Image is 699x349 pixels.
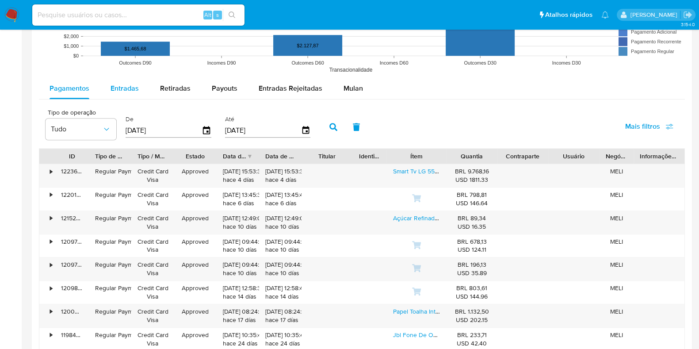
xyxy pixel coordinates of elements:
a: Sair [683,10,692,19]
input: Pesquise usuários ou casos... [32,9,244,21]
span: Alt [204,11,211,19]
p: magno.ferreira@mercadopago.com.br [630,11,680,19]
span: s [216,11,219,19]
button: search-icon [223,9,241,21]
a: Notificações [601,11,609,19]
span: Atalhos rápidos [545,10,592,19]
span: 3.154.0 [680,21,695,28]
